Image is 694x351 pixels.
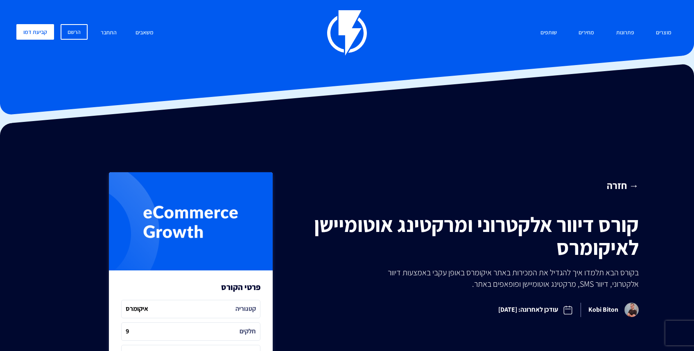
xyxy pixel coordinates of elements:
[303,178,639,192] a: → חזרה
[371,267,639,290] p: בקורס הבא תלמדו איך להגדיל את המכירות באתר איקומרס באופן עקבי באמצעות דיוור אלקטרוני, דיוור SMS, ...
[572,24,600,42] a: מחירים
[303,213,639,259] h1: קורס דיוור אלקטרוני ומרקטינג אוטומיישן לאיקומרס
[240,327,256,336] i: חלקים
[610,24,640,42] a: פתרונות
[95,24,123,42] a: התחבר
[221,283,260,292] h3: פרטי הקורס
[126,304,148,314] i: איקומרס
[581,303,639,317] span: Kobi Biton
[534,24,563,42] a: שותפים
[61,24,88,40] a: הרשם
[235,304,256,314] i: קטגוריה
[16,24,54,40] a: קביעת דמו
[126,327,129,336] i: 9
[491,298,581,321] span: עודכן לאחרונה: [DATE]
[129,24,160,42] a: משאבים
[650,24,678,42] a: מוצרים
